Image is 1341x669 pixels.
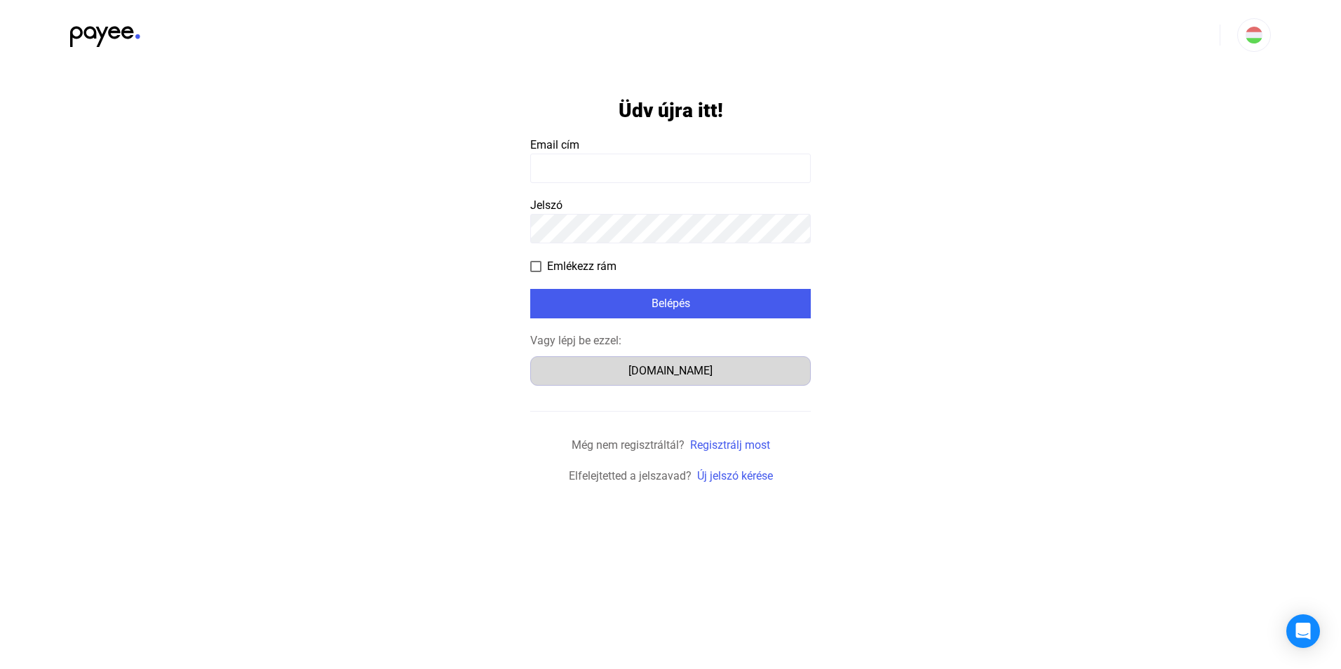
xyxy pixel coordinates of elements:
a: Új jelszó kérése [697,469,773,482]
span: Elfelejtetted a jelszavad? [569,469,692,482]
button: [DOMAIN_NAME] [530,356,811,386]
button: HU [1237,18,1271,52]
div: Vagy lépj be ezzel: [530,332,811,349]
div: Belépés [534,295,807,312]
span: Még nem regisztráltál? [572,438,685,452]
div: [DOMAIN_NAME] [535,363,806,379]
a: [DOMAIN_NAME] [530,364,811,377]
a: Regisztrálj most [690,438,770,452]
img: black-payee-blue-dot.svg [70,18,140,47]
div: Open Intercom Messenger [1286,614,1320,648]
button: Belépés [530,289,811,318]
img: HU [1246,27,1262,43]
span: Email cím [530,138,579,151]
span: Emlékezz rám [547,258,616,275]
span: Jelszó [530,198,562,212]
h1: Üdv újra itt! [619,98,723,123]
